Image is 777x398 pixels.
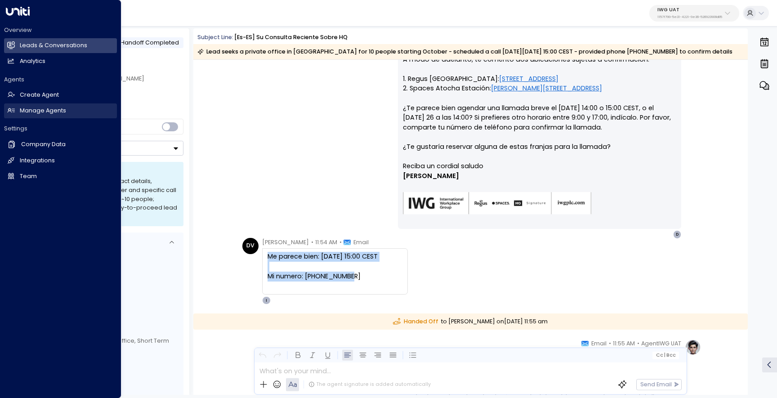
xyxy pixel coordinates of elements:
[353,238,369,247] span: Email
[262,238,309,247] span: [PERSON_NAME]
[4,76,117,84] h2: Agents
[4,88,117,103] a: Create Agent
[242,238,259,254] div: DV
[403,171,459,181] span: [PERSON_NAME]
[641,339,681,348] span: AgentIWG UAT
[268,272,402,282] div: Mi numero: [PHONE_NUMBER]
[649,5,739,22] button: IWG UAT1157f799-5e31-4221-9e36-526923908d85
[20,172,37,181] h2: Team
[673,230,681,238] div: D
[4,125,117,133] h2: Settings
[403,161,676,225] div: Signature
[4,137,117,152] a: Company Data
[393,318,438,326] span: Handed Off
[499,74,558,84] a: [STREET_ADDRESS]
[403,161,483,171] span: Reciba un cordial saludo
[315,238,337,247] span: 11:54 AM
[591,339,607,348] span: Email
[197,33,233,41] span: Subject Line:
[652,351,679,359] button: Cc|Bcc
[21,140,66,149] h2: Company Data
[193,313,748,330] div: to [PERSON_NAME] on [DATE] 11:55 am
[4,26,117,34] h2: Overview
[4,38,117,53] a: Leads & Conversations
[685,339,701,355] img: profile-logo.png
[403,192,592,215] img: AIorK4zU2Kz5WUNqa9ifSKC9jFH1hjwenjvh85X70KBOPduETvkeZu4OqG8oPuqbwvp3xfXcMQJCRtwYb-SG
[20,57,45,66] h2: Analytics
[20,157,55,165] h2: Integrations
[197,47,732,56] div: Lead seeks a private office in [GEOGRAPHIC_DATA] for 10 people starting October - scheduled a cal...
[311,238,313,247] span: •
[262,296,270,304] div: I
[308,381,431,388] div: The agent signature is added automatically
[657,15,722,19] p: 1157f799-5e31-4221-9e36-526923908d85
[4,54,117,69] a: Analytics
[491,84,602,94] a: [PERSON_NAME][STREET_ADDRESS]
[121,39,179,46] span: Handoff Completed
[234,33,348,42] div: [es-ES] Su consulta reciente sobre HQ
[339,238,342,247] span: •
[20,91,59,99] h2: Create Agent
[656,353,676,358] span: Cc Bcc
[268,252,402,281] div: Me parece bien: [DATE] 15:00 CEST
[609,339,611,348] span: •
[637,339,639,348] span: •
[657,7,722,13] p: IWG UAT
[4,169,117,184] a: Team
[257,350,268,361] button: Undo
[4,153,117,168] a: Integrations
[20,107,66,115] h2: Manage Agents
[20,41,87,50] h2: Leads & Conversations
[664,353,665,358] span: |
[4,103,117,118] a: Manage Agents
[272,350,283,361] button: Redo
[613,339,635,348] span: 11:55 AM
